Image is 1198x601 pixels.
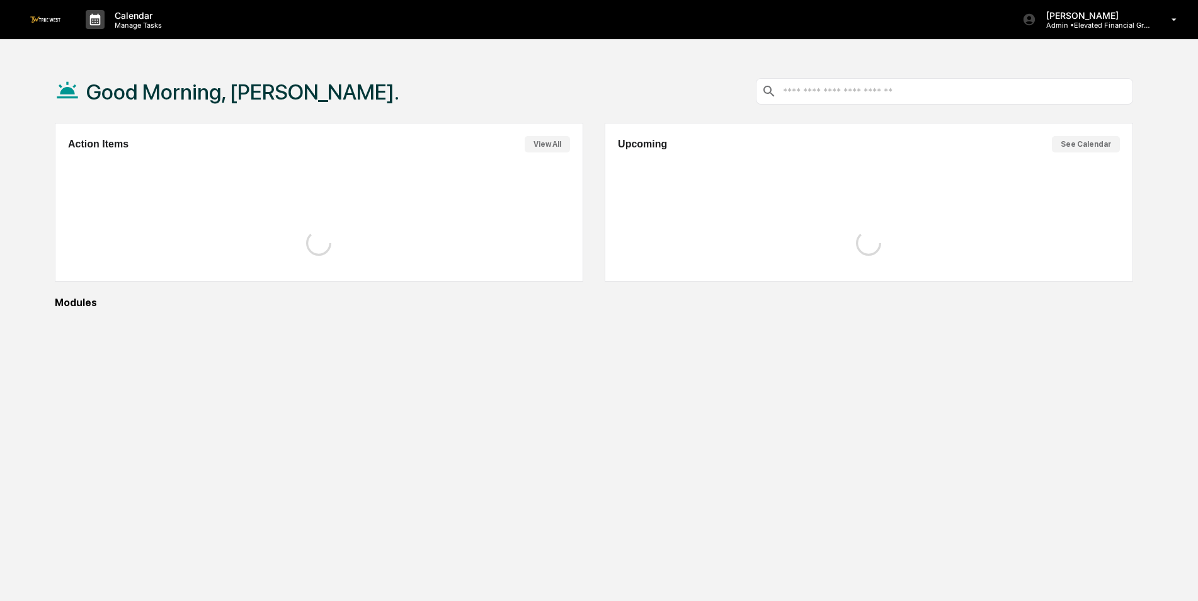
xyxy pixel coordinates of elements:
[105,10,168,21] p: Calendar
[1036,21,1153,30] p: Admin • Elevated Financial Group
[1052,136,1120,152] button: See Calendar
[68,139,128,150] h2: Action Items
[525,136,570,152] button: View All
[86,79,399,105] h1: Good Morning, [PERSON_NAME].
[1036,10,1153,21] p: [PERSON_NAME]
[55,297,1133,309] div: Modules
[105,21,168,30] p: Manage Tasks
[618,139,667,150] h2: Upcoming
[30,16,60,22] img: logo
